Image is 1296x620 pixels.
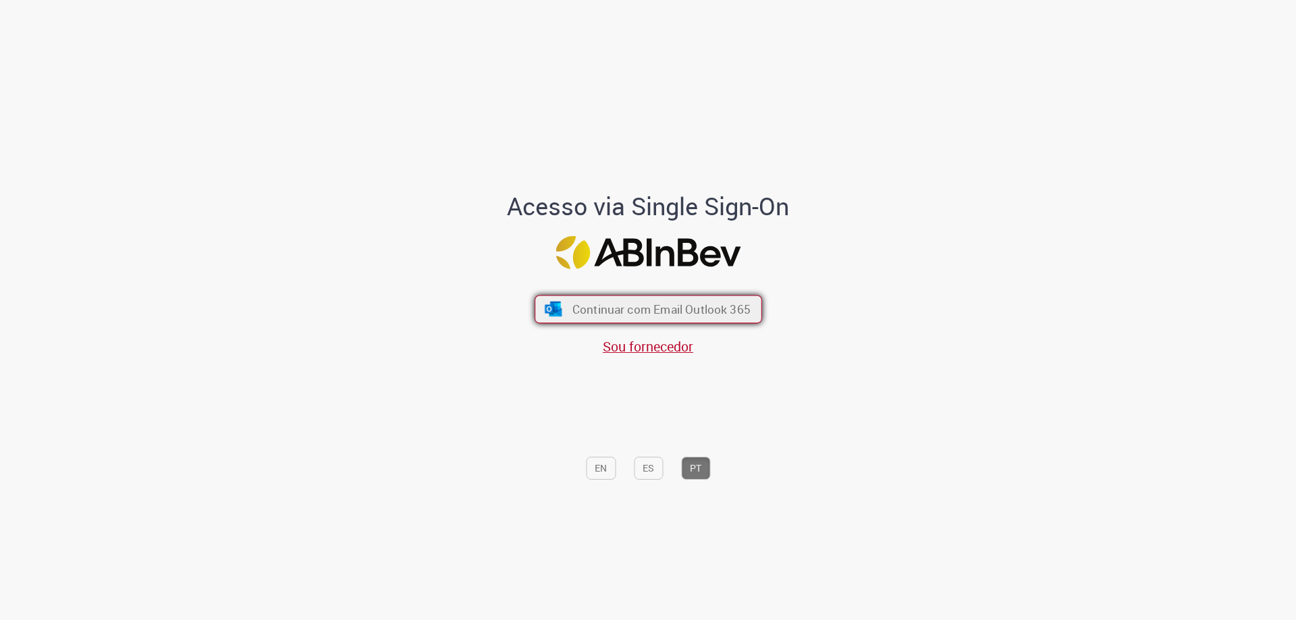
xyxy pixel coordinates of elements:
img: Logo ABInBev [556,236,740,269]
button: EN [586,457,616,480]
span: Continuar com Email Outlook 365 [572,302,750,317]
a: Sou fornecedor [603,337,693,356]
button: PT [681,457,710,480]
h1: Acesso via Single Sign-On [461,193,836,220]
img: ícone Azure/Microsoft 360 [543,302,563,316]
button: ES [634,457,663,480]
button: ícone Azure/Microsoft 360 Continuar com Email Outlook 365 [535,295,762,324]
